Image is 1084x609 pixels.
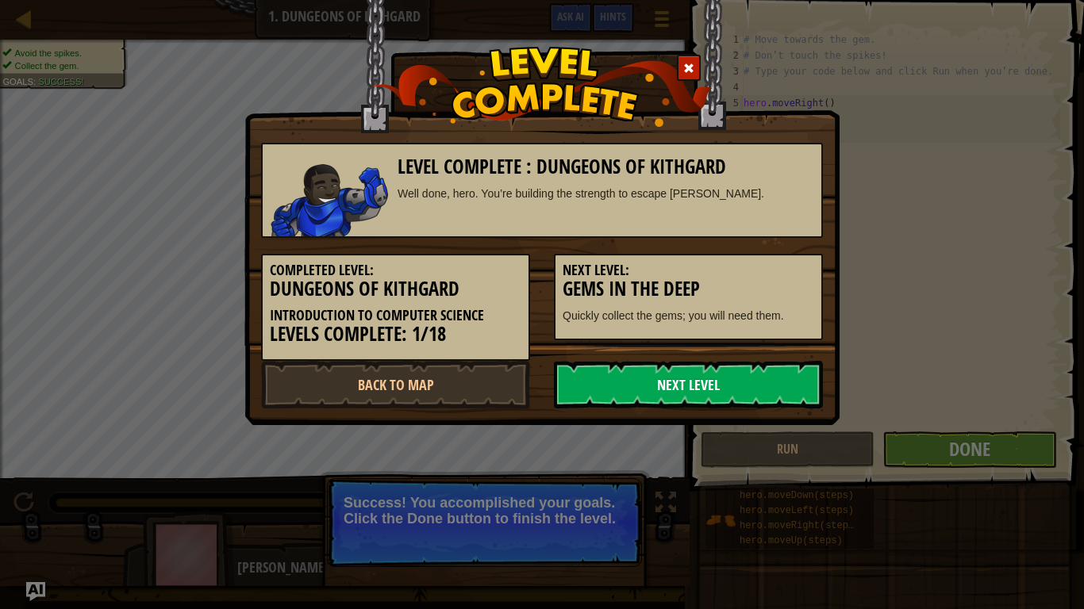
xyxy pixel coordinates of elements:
h3: Gems in the Deep [563,278,814,300]
h5: Next Level: [563,262,814,278]
a: Next Level [554,361,823,408]
img: stalwart.png [271,164,388,236]
h5: Completed Level: [270,262,521,278]
img: level_complete.png [372,47,713,127]
div: Well done, hero. You’re building the strength to escape [PERSON_NAME]. [398,186,814,201]
h3: Dungeons of Kithgard [270,278,521,300]
h3: Level Complete : Dungeons of Kithgard [398,156,814,178]
h3: Levels Complete: 1/18 [270,324,521,345]
a: Back to Map [261,361,530,408]
h5: Introduction to Computer Science [270,308,521,324]
p: Quickly collect the gems; you will need them. [563,308,814,324]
